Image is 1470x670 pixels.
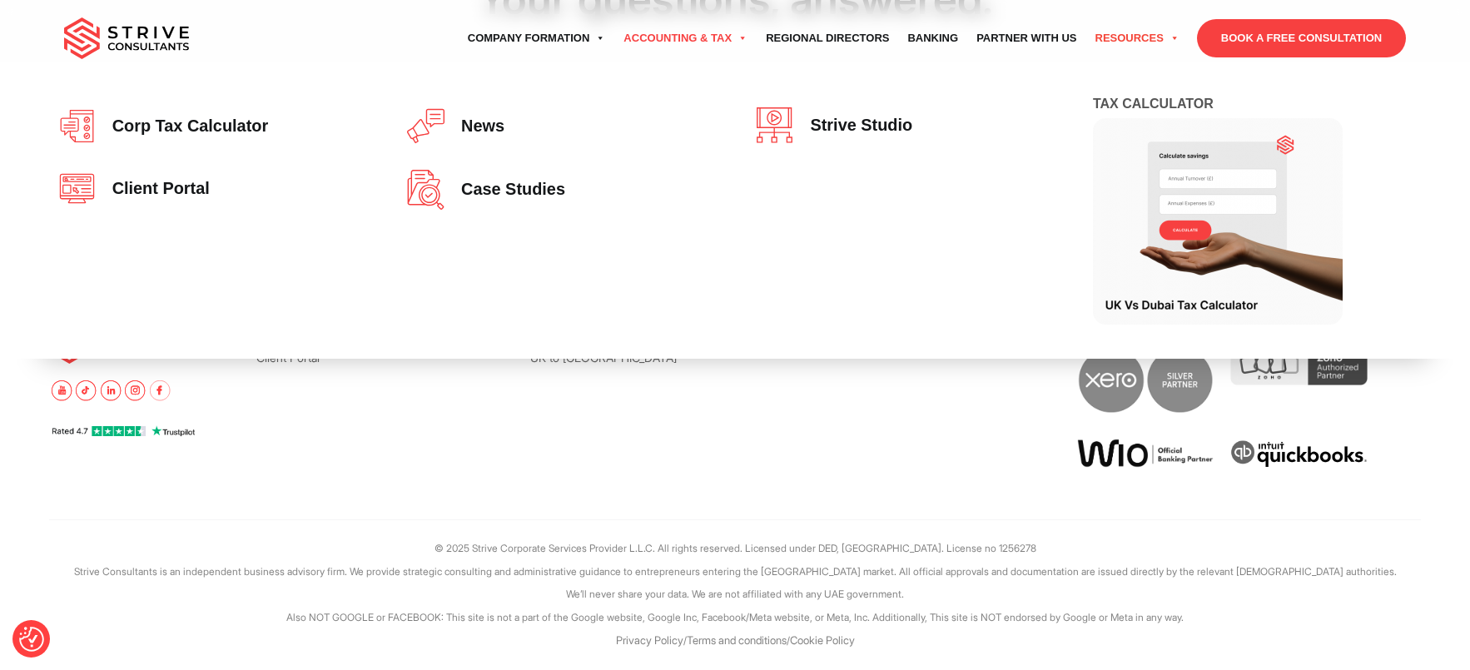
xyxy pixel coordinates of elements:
a: Privacy Policy [616,633,683,647]
button: Consent Preferences [19,627,44,652]
a: Case studies [407,170,713,210]
a: Corp tax calculator [58,107,365,145]
a: Company Formation [459,15,615,62]
a: Terms and conditions [687,633,787,647]
a: Cookie Policy [790,633,855,647]
h4: Tax Calculator [1093,95,1424,117]
a: Strive Studio [756,107,1062,144]
img: Tax Calculator [1093,118,1343,325]
p: © 2025 Strive Corporate Services Provider L.L.C. All rights reserved. Licensed under DED, [GEOGRA... [49,537,1421,559]
a: Accounting & Tax [614,15,757,62]
a: Resources [1086,15,1189,62]
img: Wio Offical Banking Partner [1077,439,1214,468]
a: BOOK A FREE CONSULTATION [1197,19,1406,57]
a: Client portal [58,170,365,207]
img: main-logo.svg [64,17,189,59]
a: Partner with Us [967,15,1085,62]
p: Also NOT GOOGLE or FACEBOOK: This site is not a part of the Google website, Google Inc, Facebook/... [49,606,1421,628]
span: Strive Studio [802,117,912,135]
p: / / [49,628,1421,653]
p: We’ll never share your data. We are not affiliated with any UAE government. [49,583,1421,605]
a: News [407,107,713,145]
a: Client Portal [256,351,320,364]
p: Strive Consultants is an independent business advisory firm. We provide strategic consulting and ... [49,560,1421,583]
a: UK to [GEOGRAPHIC_DATA] [530,351,677,364]
img: intuit quickbooks [1230,439,1367,469]
img: Zoho Partner [1230,347,1367,385]
span: Client portal [104,180,210,198]
span: News [453,117,504,136]
a: Regional Directors [757,15,898,62]
span: Corp tax calculator [104,117,269,136]
img: Revisit consent button [19,627,44,652]
a: Banking [898,15,967,62]
span: Case studies [453,181,565,199]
